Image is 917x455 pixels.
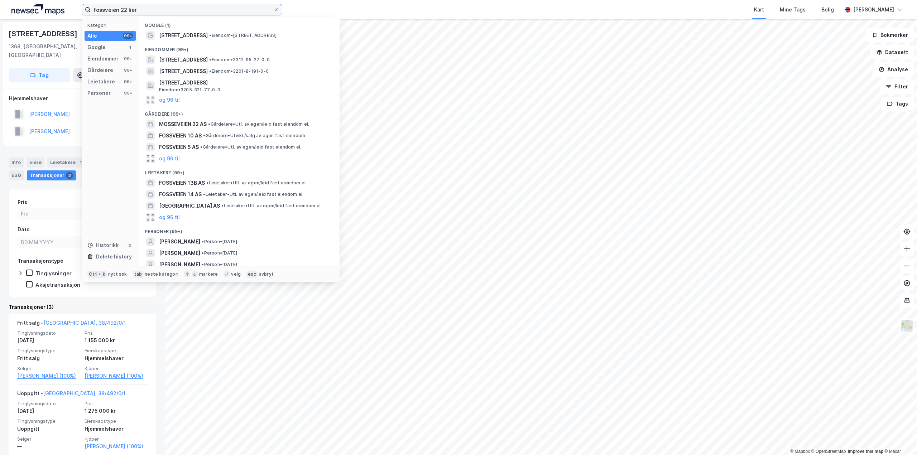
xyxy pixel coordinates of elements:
[17,418,80,424] span: Tinglysningstype
[35,281,80,288] div: Aksjetransaksjon
[11,4,64,15] img: logo.a4113a55bc3d86da70a041830d287a7e.svg
[85,401,148,407] span: Pris
[108,271,127,277] div: nytt søk
[87,54,119,63] div: Eiendommer
[208,121,210,127] span: •
[202,262,237,267] span: Person • [DATE]
[17,425,80,433] div: Uoppgitt
[780,5,806,14] div: Mine Tags
[87,271,107,278] div: Ctrl + k
[85,354,148,363] div: Hjemmelshaver
[123,67,133,73] div: 99+
[9,158,24,168] div: Info
[18,237,81,248] input: DD.MM.YYYY
[27,170,76,180] div: Transaksjoner
[231,271,241,277] div: velg
[202,239,204,244] span: •
[203,192,303,197] span: Leietaker • Utl. av egen/leid fast eiendom el.
[821,5,834,14] div: Bolig
[208,121,309,127] span: Gårdeiere • Utl. av egen/leid fast eiendom el.
[199,271,218,277] div: markere
[87,32,97,40] div: Alle
[9,28,79,39] div: [STREET_ADDRESS]
[87,43,106,52] div: Google
[159,131,202,140] span: FOSSVEIEN 10 AS
[17,442,80,451] div: —
[209,57,270,63] span: Eiendom • 3312-95-27-0-0
[811,449,846,454] a: OpenStreetMap
[139,41,340,54] div: Eiendommer (99+)
[9,68,70,82] button: Tag
[123,79,133,84] div: 99+
[139,164,340,177] div: Leietakere (99+)
[9,42,100,59] div: 1368, [GEOGRAPHIC_DATA], [GEOGRAPHIC_DATA]
[881,421,917,455] div: Kontrollprogram for chat
[17,348,80,354] span: Tinglysningstype
[848,449,883,454] a: Improve this map
[159,78,331,87] span: [STREET_ADDRESS]
[853,5,894,14] div: [PERSON_NAME]
[35,270,72,277] div: Tinglysninger
[202,250,204,256] span: •
[17,354,80,363] div: Fritt salg
[17,319,126,330] div: Fritt salg -
[202,250,237,256] span: Person • [DATE]
[17,389,125,401] div: Uoppgitt -
[754,5,764,14] div: Kart
[18,208,81,219] input: Fra
[206,180,208,185] span: •
[139,17,340,30] div: Google (1)
[18,257,63,265] div: Transaksjonstype
[221,203,322,209] span: Leietaker • Utl. av egen/leid fast eiendom el.
[87,241,119,250] div: Historikk
[87,66,113,74] div: Gårdeiere
[873,62,914,77] button: Analyse
[159,96,180,104] button: og 96 til
[17,336,80,345] div: [DATE]
[43,320,126,326] a: [GEOGRAPHIC_DATA], 38/492/0/1
[259,271,274,277] div: avbryt
[200,144,301,150] span: Gårdeiere • Utl. av egen/leid fast eiendom el.
[159,249,200,257] span: [PERSON_NAME]
[127,242,133,248] div: 0
[159,67,208,76] span: [STREET_ADDRESS]
[66,172,73,179] div: 3
[159,237,200,246] span: [PERSON_NAME]
[18,225,30,234] div: Dato
[85,348,148,354] span: Eierskapstype
[881,97,914,111] button: Tags
[246,271,258,278] div: esc
[206,180,307,186] span: Leietaker • Utl. av egen/leid fast eiendom el.
[790,449,810,454] a: Mapbox
[87,23,136,28] div: Kategori
[159,260,200,269] span: [PERSON_NAME]
[47,158,87,168] div: Leietakere
[203,192,205,197] span: •
[18,198,27,207] div: Pris
[202,239,237,245] span: Person • [DATE]
[77,159,84,166] div: 1
[203,133,205,138] span: •
[159,143,199,151] span: FOSSVEIEN 5 AS
[17,366,80,372] span: Selger
[159,120,207,129] span: MOSSEVEIEN 22 AS
[96,252,132,261] div: Delete history
[209,33,211,38] span: •
[202,262,204,267] span: •
[27,158,44,168] div: Eiere
[43,390,125,396] a: [GEOGRAPHIC_DATA], 38/492/0/1
[85,436,148,442] span: Kjøper
[866,28,914,42] button: Bokmerker
[159,179,205,187] span: FOSSVEIEN 13B AS
[87,89,111,97] div: Personer
[85,442,148,451] a: [PERSON_NAME] (100%)
[17,372,80,380] a: [PERSON_NAME] (100%)
[870,45,914,59] button: Datasett
[85,425,148,433] div: Hjemmelshaver
[139,106,340,118] div: Gårdeiere (99+)
[17,407,80,415] div: [DATE]
[9,303,156,311] div: Transaksjoner (3)
[87,77,115,86] div: Leietakere
[85,407,148,415] div: 1 275 000 kr
[209,68,269,74] span: Eiendom • 3201-8-191-0-0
